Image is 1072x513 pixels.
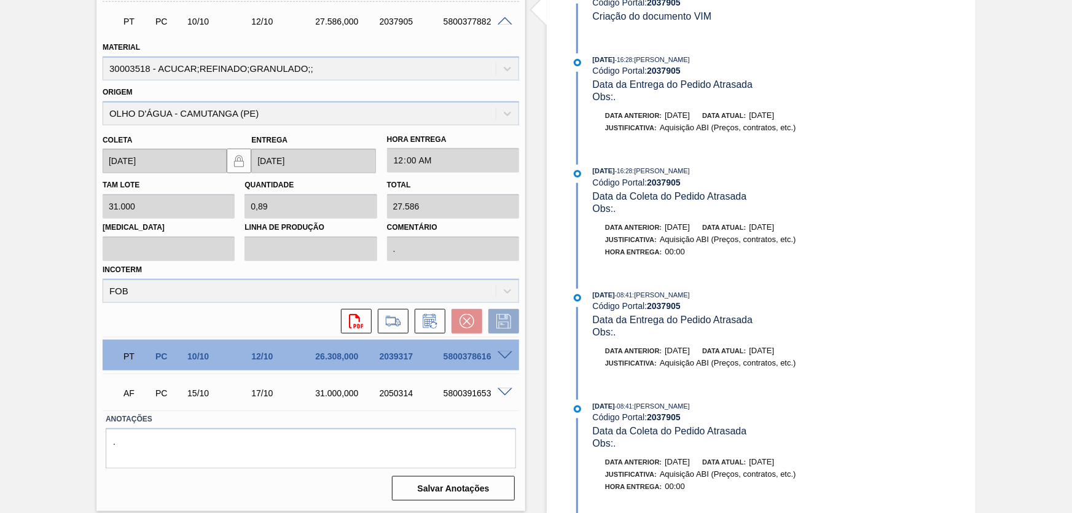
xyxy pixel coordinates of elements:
span: Data anterior: [605,458,662,466]
label: Incoterm [103,265,142,274]
span: Justificativa: [605,471,657,478]
strong: 2037905 [647,66,681,76]
span: Criação do documento VIM [593,11,712,22]
div: Pedido em Trânsito [120,8,153,35]
span: Data da Coleta do Pedido Atrasada [593,426,747,436]
span: Aquisição ABI (Preços, contratos, etc.) [660,235,796,244]
span: [DATE] [593,167,615,174]
button: locked [227,149,251,173]
img: locked [232,154,246,168]
div: Cancelar pedido [445,309,482,334]
span: [DATE] [665,346,690,355]
label: Tam lote [103,181,139,189]
span: 00:00 [665,247,686,256]
span: [DATE] [749,346,774,355]
strong: 2037905 [647,412,681,422]
div: 17/10/2025 [248,388,319,398]
span: [DATE] [749,457,774,466]
div: Código Portal: [593,178,885,187]
span: [DATE] [749,222,774,232]
img: atual [574,170,581,178]
div: 5800378616 [440,351,512,361]
span: Data anterior: [605,347,662,354]
label: Linha de Produção [245,219,377,237]
span: Data atual: [702,458,746,466]
span: Data da Entrega do Pedido Atrasada [593,315,753,325]
span: Hora Entrega : [605,483,662,490]
p: PT [123,351,150,361]
span: - 08:41 [615,403,632,410]
p: AF [123,388,150,398]
div: 12/10/2025 [248,351,319,361]
span: : [PERSON_NAME] [632,402,690,410]
span: 00:00 [665,482,686,491]
span: Data anterior: [605,112,662,119]
input: dd/mm/yyyy [251,149,375,173]
span: Obs: . [593,203,616,214]
div: 27.586,000 [312,17,383,26]
div: 12/10/2025 [248,17,319,26]
label: Coleta [103,136,132,144]
span: Aquisição ABI (Preços, contratos, etc.) [660,123,796,132]
div: 31.000,000 [312,388,383,398]
span: Justificativa: [605,236,657,243]
label: Origem [103,88,133,96]
span: [DATE] [593,402,615,410]
label: Material [103,43,140,52]
strong: 2037905 [647,178,681,187]
span: - 08:41 [615,292,632,299]
div: 2050314 [377,388,448,398]
span: Data anterior: [605,224,662,231]
span: : [PERSON_NAME] [632,291,690,299]
span: [DATE] [665,111,690,120]
span: Data atual: [702,224,746,231]
div: 26.308,000 [312,351,383,361]
img: atual [574,59,581,66]
span: : [PERSON_NAME] [632,167,690,174]
span: - 16:28 [615,57,632,63]
label: Hora Entrega [387,131,519,149]
strong: 2037905 [647,301,681,311]
div: Aguardando Faturamento [120,380,153,407]
div: Código Portal: [593,301,885,311]
img: atual [574,405,581,413]
span: Data da Coleta do Pedido Atrasada [593,191,747,202]
label: [MEDICAL_DATA] [103,219,235,237]
span: - 16:28 [615,168,632,174]
span: Obs: . [593,92,616,102]
label: Quantidade [245,181,294,189]
span: Aquisição ABI (Preços, contratos, etc.) [660,469,796,479]
label: Comentário [387,219,519,237]
div: Abrir arquivo PDF [335,309,372,334]
button: Salvar Anotações [392,476,515,501]
label: Total [387,181,411,189]
label: Anotações [106,410,516,428]
input: dd/mm/yyyy [103,149,227,173]
div: 2039317 [377,351,448,361]
div: Pedido de Compra [152,388,185,398]
span: Aquisição ABI (Preços, contratos, etc.) [660,358,796,367]
div: 2037905 [377,17,448,26]
div: Pedido de Compra [152,351,185,361]
div: 5800391653 [440,388,512,398]
label: Entrega [251,136,288,144]
div: Código Portal: [593,412,885,422]
div: Pedido de Compra [152,17,185,26]
div: 15/10/2025 [184,388,256,398]
span: [DATE] [749,111,774,120]
div: Salvar Pedido [482,309,519,334]
textarea: . [106,428,516,469]
span: [DATE] [593,56,615,63]
span: Justificativa: [605,359,657,367]
span: Obs: . [593,438,616,448]
div: Ir para Composição de Carga [372,309,409,334]
span: [DATE] [665,457,690,466]
span: Data atual: [702,347,746,354]
div: Informar alteração no pedido [409,309,445,334]
img: atual [574,294,581,302]
div: 10/10/2025 [184,17,256,26]
div: Código Portal: [593,66,885,76]
span: Data atual: [702,112,746,119]
p: PT [123,17,150,26]
span: : [PERSON_NAME] [632,56,690,63]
